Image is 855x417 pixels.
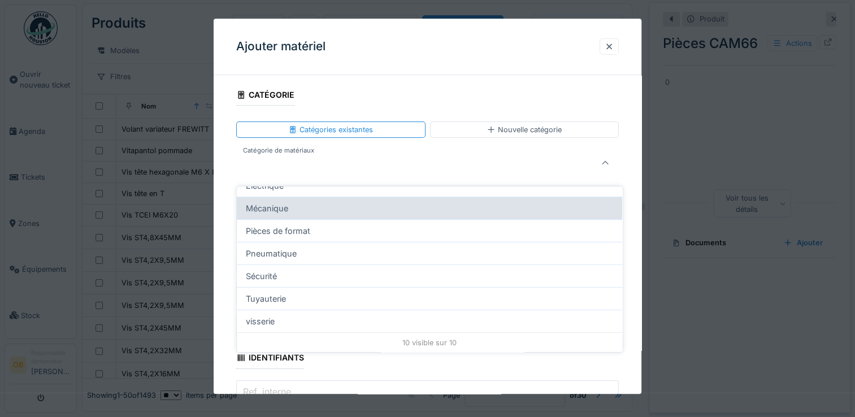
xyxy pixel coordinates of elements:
[236,186,361,205] div: Informations générales
[487,124,562,135] div: Nouvelle catégorie
[288,124,373,135] div: Catégories existantes
[237,197,622,219] div: Mécanique
[236,350,304,369] div: Identifiants
[237,264,622,287] div: Sécurité
[237,310,622,332] div: visserie
[236,40,325,54] h3: Ajouter matériel
[241,385,293,398] label: Ref. interne
[237,332,622,353] div: 10 visible sur 10
[237,219,622,242] div: Pièces de format
[237,287,622,310] div: Tuyauterie
[237,242,622,264] div: Pneumatique
[236,86,294,106] div: Catégorie
[241,146,316,156] label: Catégorie de matériaux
